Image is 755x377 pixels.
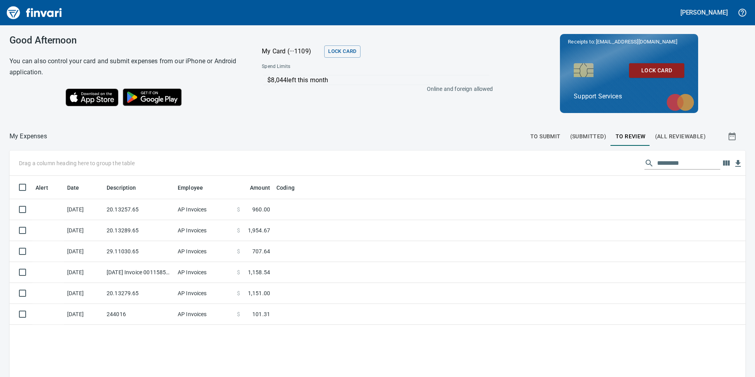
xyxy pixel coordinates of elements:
[629,63,684,78] button: Lock Card
[720,127,746,146] button: Show transactions within a particular date range
[103,304,175,325] td: 244016
[237,310,240,318] span: $
[36,183,58,192] span: Alert
[9,132,47,141] nav: breadcrumb
[175,304,234,325] td: AP Invoices
[64,262,103,283] td: [DATE]
[635,66,678,75] span: Lock Card
[237,289,240,297] span: $
[103,199,175,220] td: 20.13257.65
[276,183,305,192] span: Coding
[237,247,240,255] span: $
[262,63,391,71] span: Spend Limits
[248,226,270,234] span: 1,954.67
[36,183,48,192] span: Alert
[276,183,295,192] span: Coding
[5,3,64,22] img: Finvari
[616,132,646,141] span: To Review
[103,241,175,262] td: 29.11030.65
[595,38,678,45] span: [EMAIL_ADDRESS][DOMAIN_NAME]
[328,47,356,56] span: Lock Card
[655,132,706,141] span: (All Reviewable)
[64,241,103,262] td: [DATE]
[107,183,136,192] span: Description
[66,89,118,106] img: Download on the App Store
[248,289,270,297] span: 1,151.00
[252,205,270,213] span: 960.00
[175,220,234,241] td: AP Invoices
[530,132,561,141] span: To Submit
[240,183,270,192] span: Amount
[574,92,684,101] p: Support Services
[568,38,690,46] p: Receipts to:
[570,132,606,141] span: (Submitted)
[262,47,321,56] p: My Card (···1109)
[19,159,135,167] p: Drag a column heading here to group the table
[678,6,730,19] button: [PERSON_NAME]
[64,199,103,220] td: [DATE]
[9,56,242,78] h6: You can also control your card and submit expenses from our iPhone or Android application.
[118,84,186,110] img: Get it on Google Play
[178,183,203,192] span: Employee
[103,262,175,283] td: [DATE] Invoice 001158533-0 from Cessco Inc (1-10167)
[175,262,234,283] td: AP Invoices
[175,199,234,220] td: AP Invoices
[64,220,103,241] td: [DATE]
[64,304,103,325] td: [DATE]
[237,226,240,234] span: $
[103,283,175,304] td: 20.13279.65
[103,220,175,241] td: 20.13289.65
[252,310,270,318] span: 101.31
[324,45,360,58] button: Lock Card
[67,183,79,192] span: Date
[250,183,270,192] span: Amount
[663,90,698,115] img: mastercard.svg
[9,132,47,141] p: My Expenses
[267,75,489,85] p: $8,044 left this month
[107,183,146,192] span: Description
[67,183,90,192] span: Date
[9,35,242,46] h3: Good Afternoon
[175,283,234,304] td: AP Invoices
[680,8,728,17] h5: [PERSON_NAME]
[732,158,744,170] button: Download table
[64,283,103,304] td: [DATE]
[237,268,240,276] span: $
[255,85,493,93] p: Online and foreign allowed
[248,268,270,276] span: 1,158.54
[237,205,240,213] span: $
[175,241,234,262] td: AP Invoices
[252,247,270,255] span: 707.64
[178,183,213,192] span: Employee
[720,157,732,169] button: Choose columns to display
